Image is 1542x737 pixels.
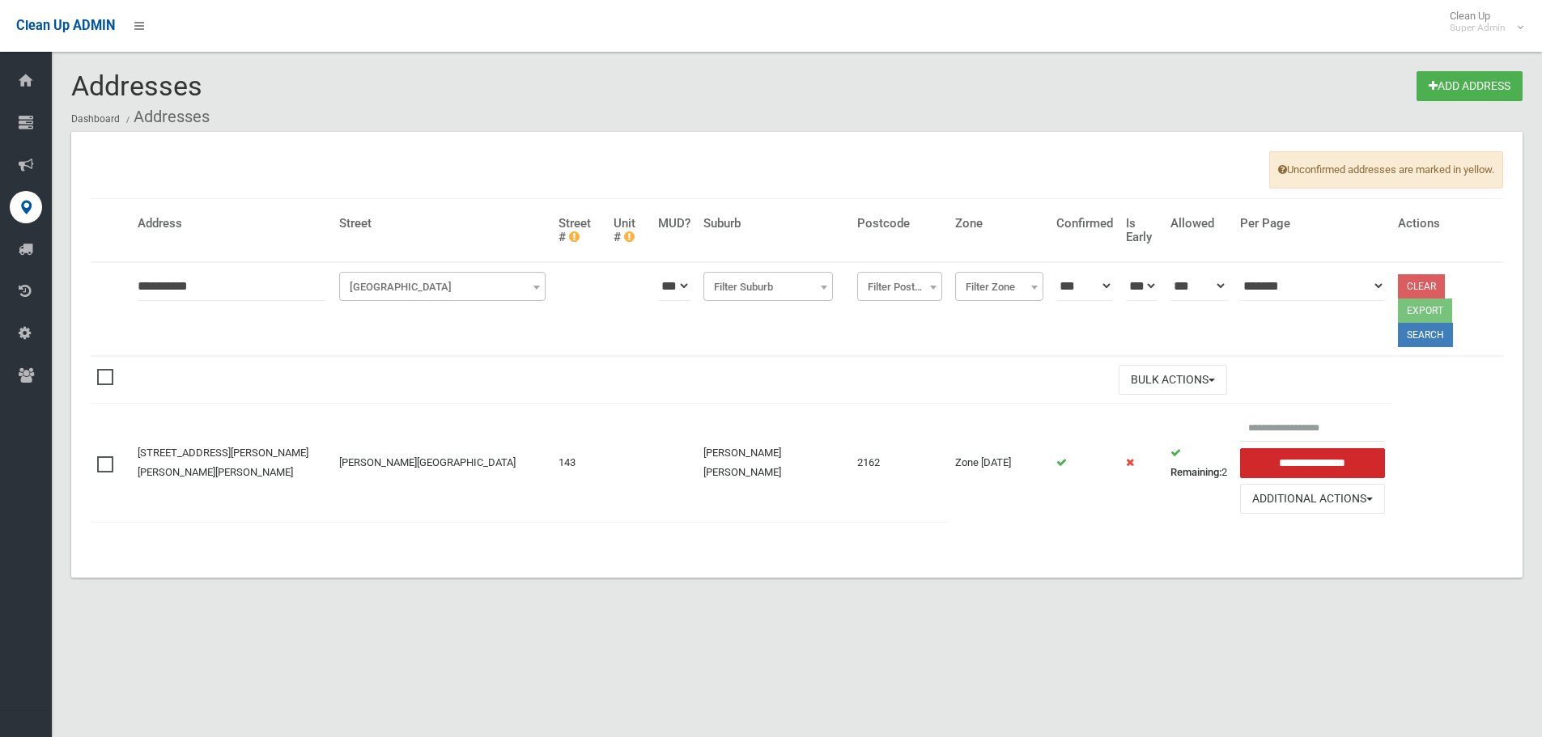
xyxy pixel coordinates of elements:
[559,217,601,244] h4: Street #
[71,70,202,102] span: Addresses
[1417,71,1523,101] a: Add Address
[1398,323,1453,347] button: Search
[697,404,851,522] td: [PERSON_NAME] [PERSON_NAME]
[703,217,844,231] h4: Suburb
[333,404,551,522] td: [PERSON_NAME][GEOGRAPHIC_DATA]
[857,217,942,231] h4: Postcode
[1170,217,1227,231] h4: Allowed
[1240,217,1385,231] h4: Per Page
[857,272,942,301] span: Filter Postcode
[1269,151,1503,188] span: Unconfirmed addresses are marked in yellow.
[1164,404,1234,522] td: 2
[1119,365,1227,395] button: Bulk Actions
[658,217,690,231] h4: MUD?
[959,276,1039,299] span: Filter Zone
[138,447,308,478] a: [STREET_ADDRESS][PERSON_NAME][PERSON_NAME][PERSON_NAME]
[955,217,1043,231] h4: Zone
[16,18,115,33] span: Clean Up ADMIN
[71,113,120,125] a: Dashboard
[949,404,1050,522] td: Zone [DATE]
[138,217,326,231] h4: Address
[861,276,938,299] span: Filter Postcode
[955,272,1043,301] span: Filter Zone
[614,217,645,244] h4: Unit #
[703,272,832,301] span: Filter Suburb
[339,217,545,231] h4: Street
[1442,10,1522,34] span: Clean Up
[1398,217,1497,231] h4: Actions
[1170,466,1221,478] strong: Remaining:
[122,102,210,132] li: Addresses
[707,276,828,299] span: Filter Suburb
[1450,22,1506,34] small: Super Admin
[339,272,545,301] span: Filter Street
[851,404,949,522] td: 2162
[1398,274,1445,299] a: Clear
[1398,299,1452,323] button: Export
[343,276,541,299] span: Filter Street
[1056,217,1113,231] h4: Confirmed
[1126,217,1158,244] h4: Is Early
[1240,484,1385,514] button: Additional Actions
[552,404,607,522] td: 143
